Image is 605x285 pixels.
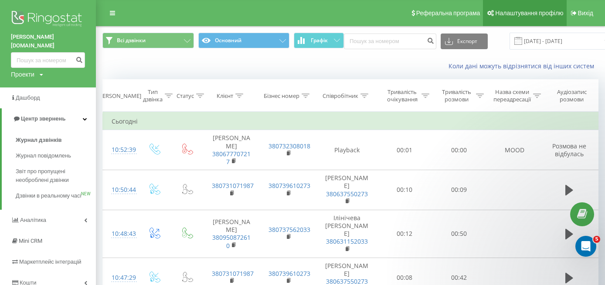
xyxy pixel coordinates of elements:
a: [PERSON_NAME][DOMAIN_NAME] [11,33,85,50]
span: 5 [593,236,600,243]
div: Тип дзвінка [143,88,163,103]
span: Маркетплейс інтеграцій [19,258,82,265]
span: Вихід [578,10,593,17]
a: Звіт про пропущені необроблені дзвінки [16,164,96,188]
span: Звіт про пропущені необроблені дзвінки [16,167,92,184]
span: Журнал повідомлень [16,151,71,160]
button: Експорт [441,34,488,49]
td: MOOD [486,130,543,170]
a: 380739610273 [269,181,310,190]
span: Дашборд [16,94,40,101]
a: 380677707217 [212,150,251,166]
div: 10:50:44 [112,181,129,198]
a: 380739610273 [269,269,310,278]
td: [PERSON_NAME] [316,170,377,210]
a: Журнал дзвінків [16,132,96,148]
a: Журнал повідомлень [16,148,96,164]
a: Центр звернень [2,108,96,129]
div: • 1 тиж. тому [83,71,125,80]
a: Дзвінки в реальному часіNEW [16,188,96,204]
div: Проекти [11,70,34,79]
td: [PERSON_NAME] [203,210,260,258]
img: Profile image for Eugene [10,127,27,144]
span: Оцініть бесіду [31,31,77,38]
span: Реферальна програма [416,10,480,17]
div: Valerii [31,39,50,48]
div: Клієнт [217,92,233,100]
span: Mini CRM [19,238,42,244]
div: Тривалість очікування [385,88,419,103]
iframe: Intercom live chat [575,236,596,257]
div: • 1 тиж. тому [56,104,98,113]
span: Повідомлення [62,207,112,213]
button: Допомога [116,185,174,220]
span: Всі дзвінки [117,37,146,44]
span: Центр звернень [21,115,65,122]
td: 00:10 [377,170,432,210]
div: [PERSON_NAME] [97,92,141,100]
a: 380737562033 [269,225,310,234]
td: 00:01 [377,130,432,170]
button: Напишіть нам повідомлення [23,159,152,176]
a: 380732308018 [269,142,310,150]
div: Eugene [31,136,54,145]
span: Дзвінки в реальному часі [16,191,81,200]
div: • 1 тиж. тому [51,39,93,48]
span: Графік [311,37,328,44]
a: 380731071987 [212,181,254,190]
a: 380950872610 [212,233,251,249]
button: Всі дзвінки [102,33,194,48]
img: Profile image for Valerii [10,30,27,48]
div: 10:48:43 [112,225,129,242]
span: Головна [16,207,42,213]
a: 380631152033 [326,237,368,245]
button: Повідомлення [58,185,116,220]
div: Аудіозапис розмови [551,88,593,103]
td: [PERSON_NAME] [203,130,260,170]
td: 00:00 [432,130,486,170]
td: Playback [316,130,377,170]
span: Оцініть бесіду [31,63,82,70]
button: Основний [198,33,290,48]
img: Ringostat logo [11,9,85,30]
span: Налаштування профілю [495,10,563,17]
div: Співробітник [323,92,358,100]
img: Profile image for Volodymyr [10,63,27,80]
img: Profile image for Eugene [10,95,27,112]
a: 380731071987 [212,269,254,278]
div: Назва схеми переадресації [493,88,531,103]
span: Допомога [129,207,161,213]
h1: Повідомлення [54,4,122,19]
div: Тривалість розмови [439,88,474,103]
span: Журнал дзвінків [16,136,62,144]
div: [PERSON_NAME] [31,71,82,80]
input: Пошук за номером [344,34,436,49]
div: Закрити [153,3,169,19]
div: 10:52:39 [112,141,129,158]
a: Коли дані можуть відрізнятися вiд інших систем [449,62,598,70]
td: 00:09 [432,170,486,210]
span: Розмова не відбулась [552,142,586,158]
div: • 2 тиж. тому [56,136,98,145]
td: 00:12 [377,210,432,258]
div: Бізнес номер [264,92,299,100]
input: Пошук за номером [11,52,85,68]
div: Eugene [31,104,54,113]
div: Статус [177,92,194,100]
img: Profile image for Yeva [10,159,27,177]
a: 380637550273 [326,190,368,198]
button: Графік [294,33,344,48]
span: Аналiтика [20,217,46,223]
td: 00:50 [432,210,486,258]
td: Ілінічева [PERSON_NAME] [316,210,377,258]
